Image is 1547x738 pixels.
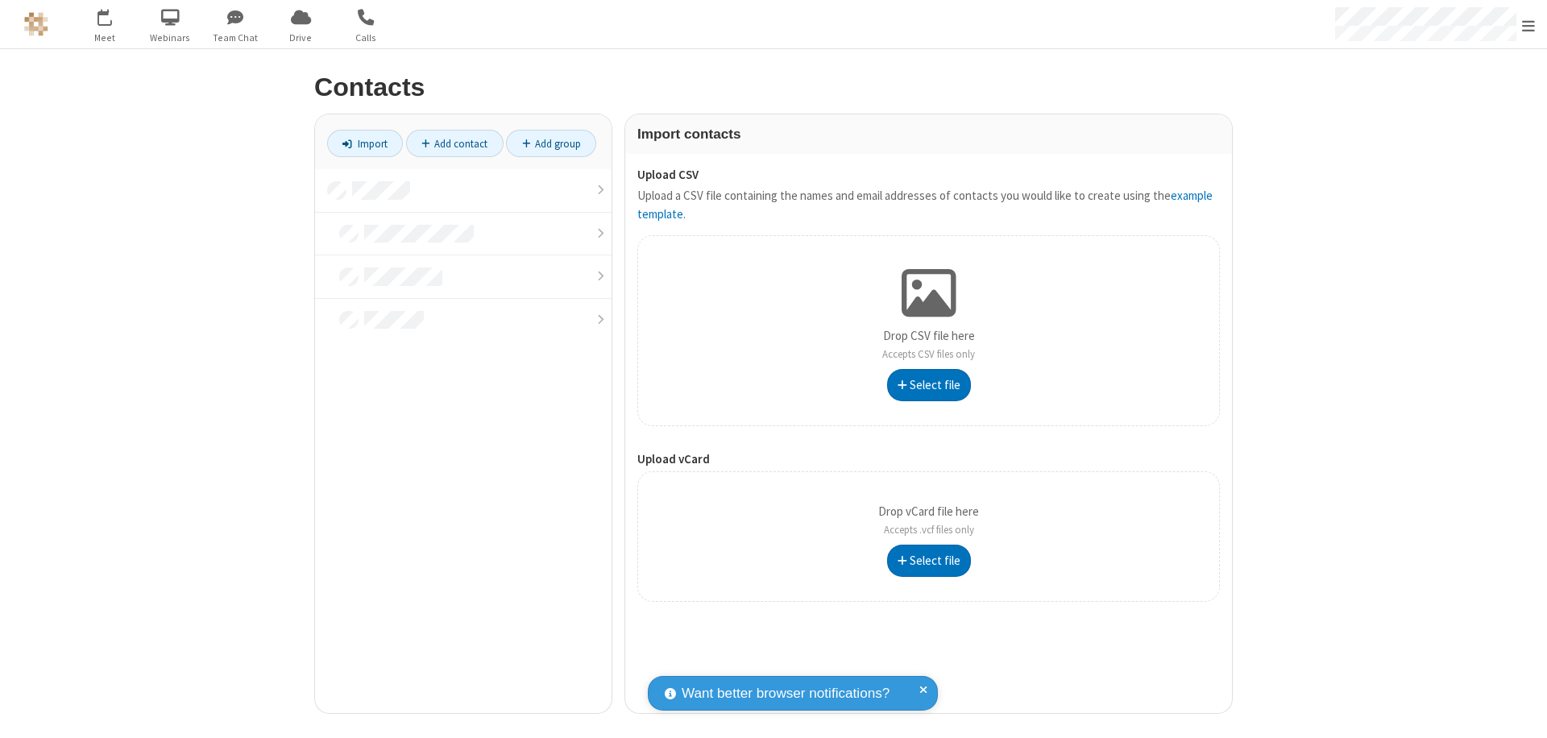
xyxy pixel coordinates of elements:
[887,545,971,577] button: Select file
[336,31,396,45] span: Calls
[75,31,135,45] span: Meet
[314,73,1233,102] h2: Contacts
[109,9,119,21] div: 1
[637,166,1220,184] label: Upload CSV
[878,503,979,539] p: Drop vCard file here
[882,347,975,361] span: Accepts CSV files only
[637,450,1220,469] label: Upload vCard
[882,327,975,363] p: Drop CSV file here
[637,188,1213,222] a: example template
[140,31,201,45] span: Webinars
[884,523,974,537] span: Accepts .vcf files only
[506,130,596,157] a: Add group
[637,126,1220,142] h3: Import contacts
[887,369,971,401] button: Select file
[24,12,48,36] img: QA Selenium DO NOT DELETE OR CHANGE
[682,683,890,704] span: Want better browser notifications?
[205,31,266,45] span: Team Chat
[406,130,504,157] a: Add contact
[271,31,331,45] span: Drive
[637,187,1220,223] p: Upload a CSV file containing the names and email addresses of contacts you would like to create u...
[327,130,403,157] a: Import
